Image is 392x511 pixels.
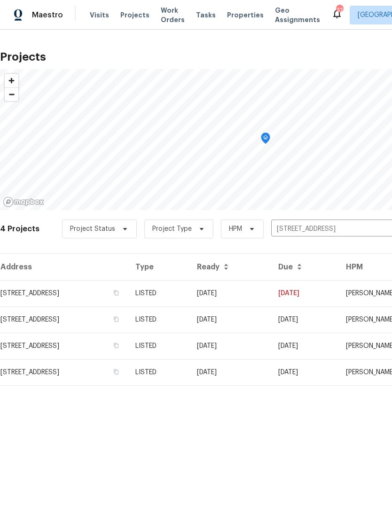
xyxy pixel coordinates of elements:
th: Ready [189,254,271,280]
td: [DATE] [189,280,271,307]
span: Zoom out [5,88,18,101]
td: [DATE] [271,333,338,359]
a: Mapbox homepage [3,197,44,207]
span: HPM [229,224,242,234]
span: Tasks [196,12,216,18]
span: Project Type [152,224,192,234]
td: LISTED [128,333,189,359]
td: [DATE] [271,359,338,385]
td: [DATE] [189,333,271,359]
button: Copy Address [112,289,120,297]
button: Copy Address [112,368,120,376]
td: [DATE] [189,359,271,385]
th: Type [128,254,189,280]
td: [DATE] [189,307,271,333]
span: Project Status [70,224,115,234]
span: Work Orders [161,6,185,24]
input: Search projects [271,222,379,236]
td: LISTED [128,307,189,333]
button: Copy Address [112,341,120,350]
td: LISTED [128,280,189,307]
span: Projects [120,10,149,20]
div: Map marker [261,133,270,147]
button: Copy Address [112,315,120,323]
button: Zoom out [5,87,18,101]
td: [DATE] [271,307,338,333]
div: 37 [336,6,343,15]
th: Due [271,254,338,280]
td: [DATE] [271,280,338,307]
button: Zoom in [5,74,18,87]
span: Visits [90,10,109,20]
td: LISTED [128,359,189,385]
span: Geo Assignments [275,6,320,24]
span: Maestro [32,10,63,20]
span: Properties [227,10,264,20]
